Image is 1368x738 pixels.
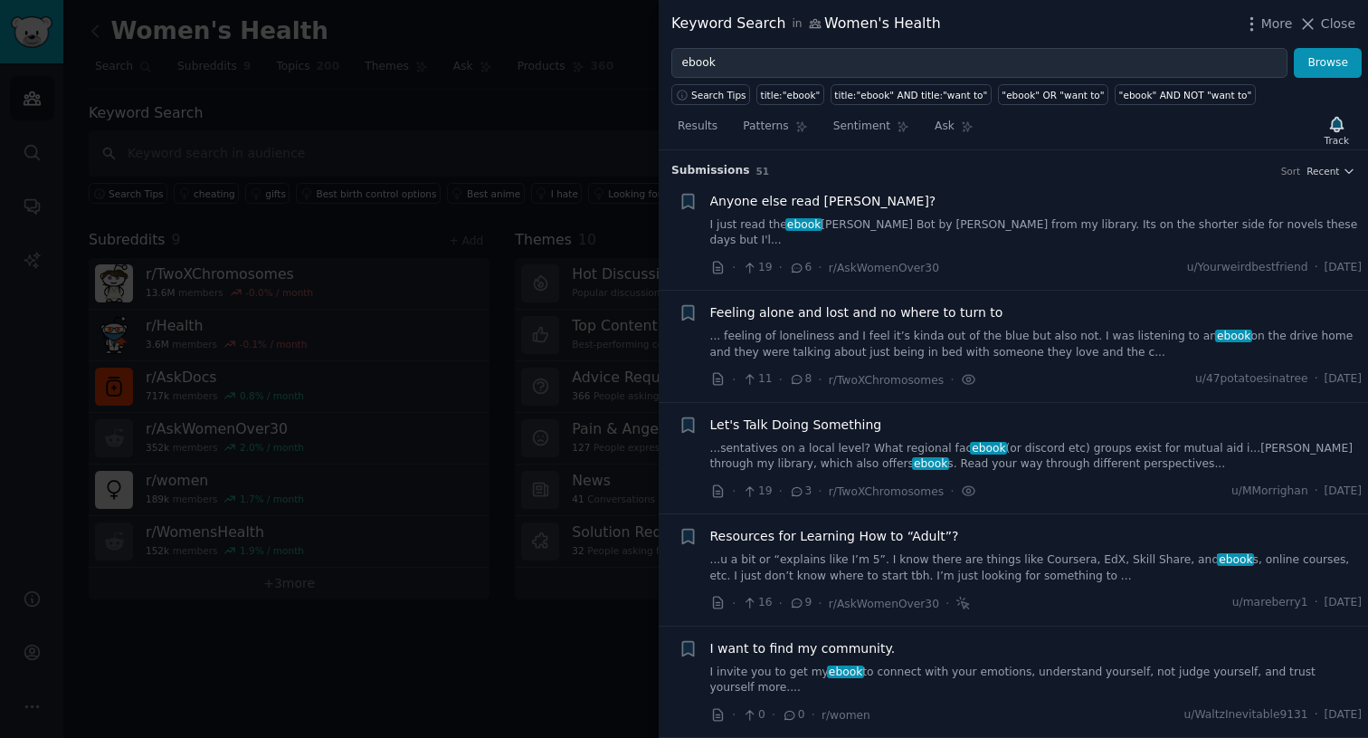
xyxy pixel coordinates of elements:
[1318,111,1355,149] button: Track
[1184,707,1308,724] span: u/WaltzInevitable9131
[710,217,1363,249] a: I just read theebook[PERSON_NAME] Bot by [PERSON_NAME] from my library. Its on the shorter side f...
[710,329,1363,360] a: ... feeling of loneliness and I feel it’s kinda out of the blue but also not. I was listening to ...
[827,112,916,149] a: Sentiment
[1325,134,1349,147] div: Track
[818,370,822,389] span: ·
[756,84,824,105] a: title:"ebook"
[1217,553,1254,566] span: ebook
[1325,484,1362,500] span: [DATE]
[834,89,987,101] div: title:"ebook" AND title:"want to"
[1315,707,1318,724] span: ·
[710,192,936,211] a: Anyone else read [PERSON_NAME]?
[1315,260,1318,276] span: ·
[1281,165,1301,177] div: Sort
[710,552,1363,584] a: ...u a bit or “explains like I’m 5”. I know there are things like Coursera, EdX, Skill Share, and...
[1306,165,1355,177] button: Recent
[829,262,939,274] span: r/AskWomenOver30
[742,484,772,500] span: 19
[789,260,812,276] span: 6
[833,119,890,135] span: Sentiment
[1325,707,1362,724] span: [DATE]
[732,258,736,277] span: ·
[710,639,896,658] a: I want to find my community.
[732,370,736,389] span: ·
[945,594,949,613] span: ·
[671,48,1287,79] input: Try a keyword related to your business
[928,112,980,149] a: Ask
[1187,260,1308,276] span: u/Yourweirdbestfriend
[818,258,822,277] span: ·
[691,89,746,101] span: Search Tips
[779,258,783,277] span: ·
[1315,595,1318,611] span: ·
[829,485,944,498] span: r/TwoXChromosomes
[785,218,822,231] span: ebook
[1195,371,1308,388] span: u/47potatoesinatree
[935,119,955,135] span: Ask
[710,527,959,546] a: Resources for Learning How to “Adult”?
[743,119,788,135] span: Patterns
[671,112,724,149] a: Results
[1315,371,1318,388] span: ·
[732,705,736,724] span: ·
[779,482,783,501] span: ·
[761,89,821,101] div: title:"ebook"
[736,112,813,149] a: Patterns
[1325,260,1362,276] span: [DATE]
[829,374,944,387] span: r/TwoXChromosomes
[742,707,765,724] span: 0
[1298,14,1355,34] button: Close
[831,84,992,105] a: title:"ebook" AND title:"want to"
[789,484,812,500] span: 3
[1242,14,1293,34] button: More
[1321,14,1355,34] span: Close
[710,303,1003,322] a: Feeling alone and lost and no where to turn to
[732,482,736,501] span: ·
[970,442,1007,455] span: ebook
[1232,595,1308,611] span: u/mareberry1
[710,441,1363,473] a: ...sentatives on a local level? What regional facebook(or discord etc) groups exist for mutual ai...
[1325,371,1362,388] span: [DATE]
[710,416,882,435] span: Let's Talk Doing Something
[829,598,939,610] span: r/AskWomenOver30
[950,370,954,389] span: ·
[671,13,941,35] div: Keyword Search Women's Health
[678,119,717,135] span: Results
[812,705,815,724] span: ·
[710,665,1363,696] a: I invite you to get myebookto connect with your emotions, understand yourself, not judge yourself...
[998,84,1108,105] a: "ebook" OR "want to"
[756,166,770,177] span: 51
[779,370,783,389] span: ·
[822,709,870,722] span: r/women
[789,595,812,611] span: 9
[912,457,949,470] span: ebook
[742,371,772,388] span: 11
[818,594,822,613] span: ·
[782,707,804,724] span: 0
[732,594,736,613] span: ·
[1315,484,1318,500] span: ·
[671,84,750,105] button: Search Tips
[1231,484,1308,500] span: u/MMorrighan
[1215,330,1252,342] span: ebook
[1002,89,1104,101] div: "ebook" OR "want to"
[671,163,750,179] span: Submission s
[742,260,772,276] span: 19
[1306,165,1339,177] span: Recent
[1261,14,1293,34] span: More
[789,371,812,388] span: 8
[1325,595,1362,611] span: [DATE]
[1294,48,1362,79] button: Browse
[818,482,822,501] span: ·
[827,666,864,678] span: ebook
[772,705,775,724] span: ·
[1119,89,1252,101] div: "ebook" AND NOT "want to"
[779,594,783,613] span: ·
[742,595,772,611] span: 16
[1115,84,1256,105] a: "ebook" AND NOT "want to"
[950,482,954,501] span: ·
